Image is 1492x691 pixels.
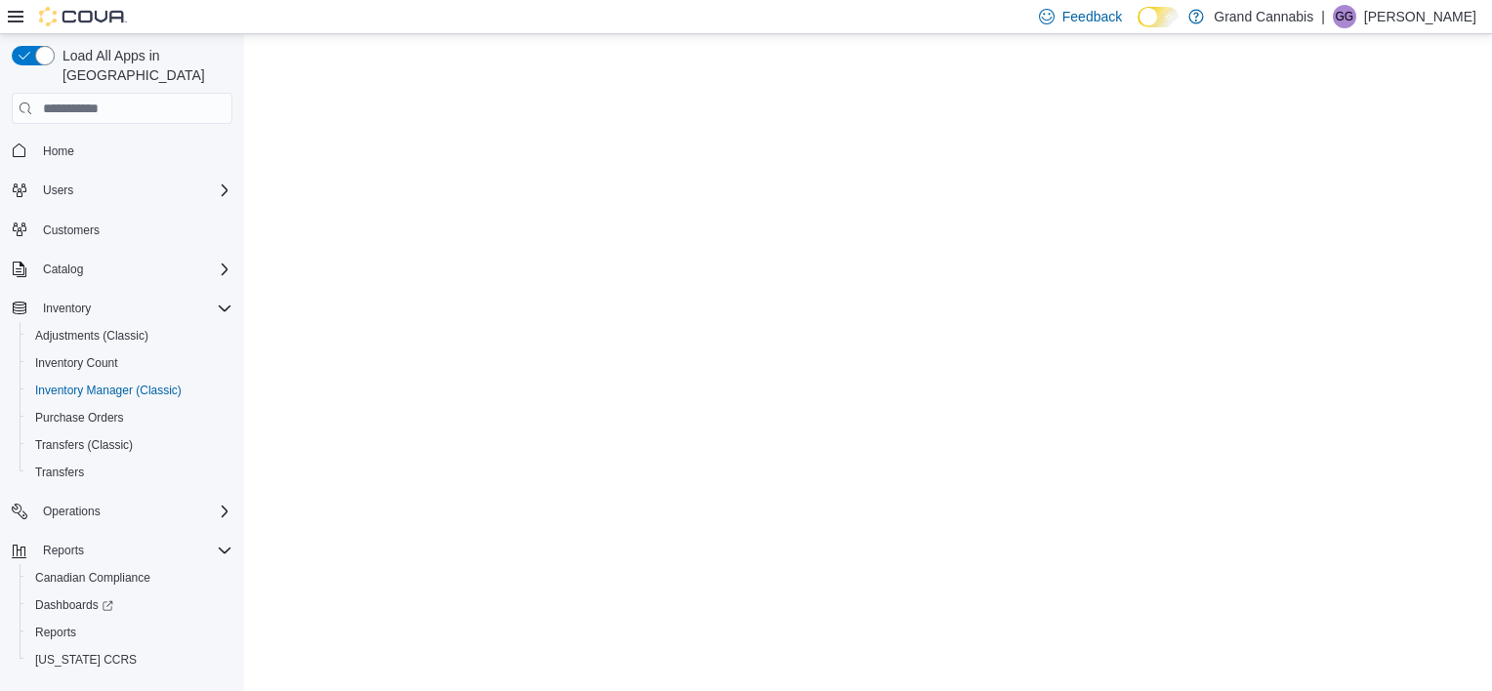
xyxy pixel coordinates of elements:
span: Home [43,143,74,159]
span: Reports [35,625,76,640]
p: | [1321,5,1325,28]
span: Customers [43,223,100,238]
span: Load All Apps in [GEOGRAPHIC_DATA] [55,46,232,85]
span: Users [35,179,232,202]
button: Transfers (Classic) [20,431,240,459]
span: Home [35,138,232,162]
button: Transfers [20,459,240,486]
span: Catalog [35,258,232,281]
span: GG [1336,5,1354,28]
span: Canadian Compliance [27,566,232,589]
button: Purchase Orders [20,404,240,431]
span: Canadian Compliance [35,570,150,586]
a: Dashboards [27,593,121,617]
a: Dashboards [20,591,240,619]
span: Inventory [43,301,91,316]
span: Users [43,183,73,198]
button: Users [4,177,240,204]
button: Inventory Count [20,349,240,377]
span: Transfers [27,461,232,484]
img: Cova [39,7,127,26]
span: Transfers [35,465,84,480]
a: Transfers (Classic) [27,433,141,457]
button: Catalog [4,256,240,283]
button: Reports [4,537,240,564]
button: Users [35,179,81,202]
button: Customers [4,216,240,244]
button: Inventory [4,295,240,322]
a: [US_STATE] CCRS [27,648,145,671]
span: Transfers (Classic) [35,437,133,453]
div: Greg Gaudreau [1333,5,1356,28]
span: Inventory Count [27,351,232,375]
span: Purchase Orders [27,406,232,429]
button: Operations [35,500,108,523]
button: Reports [20,619,240,646]
span: Dark Mode [1138,27,1139,28]
span: Reports [27,621,232,644]
span: Dashboards [27,593,232,617]
span: Customers [35,218,232,242]
p: Grand Cannabis [1214,5,1313,28]
a: Purchase Orders [27,406,132,429]
span: Operations [35,500,232,523]
button: Operations [4,498,240,525]
span: Inventory [35,297,232,320]
span: Catalog [43,262,83,277]
button: [US_STATE] CCRS [20,646,240,673]
button: Inventory Manager (Classic) [20,377,240,404]
button: Home [4,136,240,164]
button: Inventory [35,297,99,320]
a: Customers [35,219,107,242]
span: [US_STATE] CCRS [35,652,137,668]
span: Operations [43,504,101,519]
span: Feedback [1062,7,1122,26]
span: Inventory Manager (Classic) [35,383,182,398]
p: [PERSON_NAME] [1364,5,1476,28]
button: Adjustments (Classic) [20,322,240,349]
a: Reports [27,621,84,644]
span: Transfers (Classic) [27,433,232,457]
span: Adjustments (Classic) [27,324,232,347]
span: Purchase Orders [35,410,124,426]
a: Transfers [27,461,92,484]
span: Reports [35,539,232,562]
a: Home [35,140,82,163]
a: Inventory Count [27,351,126,375]
button: Catalog [35,258,91,281]
span: Adjustments (Classic) [35,328,148,344]
a: Canadian Compliance [27,566,158,589]
span: Reports [43,543,84,558]
span: Washington CCRS [27,648,232,671]
span: Inventory Manager (Classic) [27,379,232,402]
input: Dark Mode [1138,7,1179,27]
button: Canadian Compliance [20,564,240,591]
button: Reports [35,539,92,562]
a: Adjustments (Classic) [27,324,156,347]
a: Inventory Manager (Classic) [27,379,189,402]
span: Dashboards [35,597,113,613]
span: Inventory Count [35,355,118,371]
